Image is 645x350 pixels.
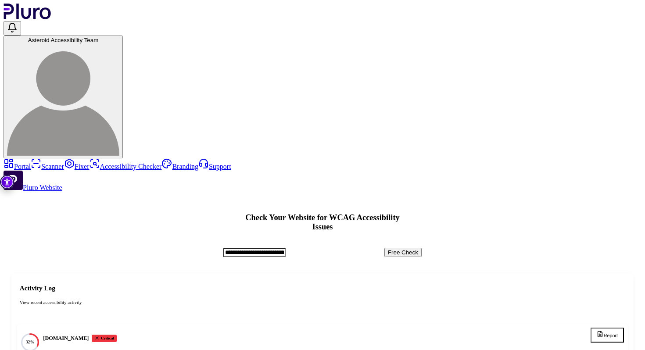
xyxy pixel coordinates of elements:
a: Portal [4,163,31,170]
a: Support [198,163,231,170]
a: Branding [161,163,198,170]
button: Open notifications, you have 0 new notifications [4,21,21,36]
button: Asteroid Accessibility TeamAsteroid Accessibility Team [4,36,123,158]
img: Asteroid Accessibility Team [7,43,119,156]
h2: Activity Log [20,284,626,292]
h4: [DOMAIN_NAME] [43,335,89,342]
a: Scanner [31,163,64,170]
button: Report [591,328,624,343]
h1: Check Your Website for WCAG Accessibility Issues [223,213,422,232]
form: Accessibility checker form [223,248,422,257]
text: 32% [26,339,35,344]
button: Free Check [384,248,422,257]
span: Asteroid Accessibility Team [28,37,99,43]
a: Open Pluro Website [4,184,62,191]
a: Logo [4,13,51,21]
div: View recent accessibility activity [20,299,626,306]
a: Accessibility Checker [90,163,162,170]
a: Fixer [64,163,90,170]
aside: Sidebar menu [4,158,641,192]
div: Critical [92,335,117,342]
